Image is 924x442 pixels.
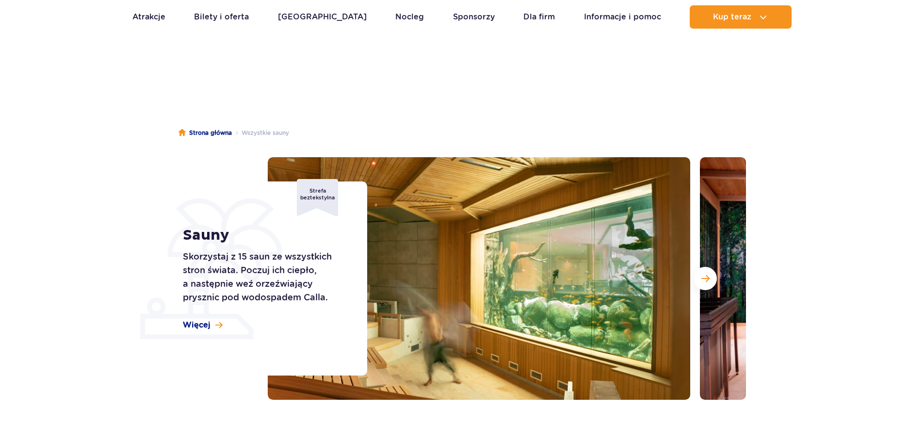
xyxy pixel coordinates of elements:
p: Skorzystaj z 15 saun ze wszystkich stron świata. Poczuj ich ciepło, a następnie weź orzeźwiający ... [183,250,345,304]
a: Atrakcje [132,5,165,29]
a: Dla firm [523,5,555,29]
span: Więcej [183,320,211,330]
a: Sponsorzy [453,5,495,29]
a: Więcej [183,320,223,330]
img: Sauna w strefie Relax z dużym akwarium na ścianie, przytulne wnętrze i drewniane ławki [268,157,690,400]
li: Wszystkie sauny [232,128,289,138]
button: Kup teraz [690,5,792,29]
a: Informacje i pomoc [584,5,661,29]
a: Bilety i oferta [194,5,249,29]
button: Następny slajd [694,267,717,290]
h1: Sauny [183,227,345,244]
a: Strona główna [178,128,232,138]
a: Nocleg [395,5,424,29]
span: Kup teraz [713,13,751,21]
a: [GEOGRAPHIC_DATA] [278,5,367,29]
div: Strefa beztekstylna [297,179,338,216]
